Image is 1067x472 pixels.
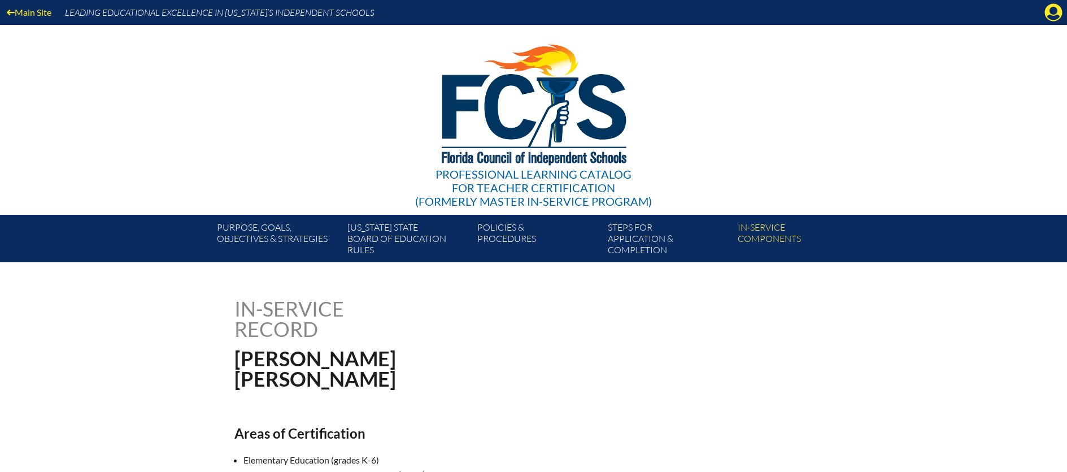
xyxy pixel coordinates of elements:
[2,5,56,20] a: Main Site
[212,219,342,262] a: Purpose, goals,objectives & strategies
[473,219,603,262] a: Policies &Procedures
[1044,3,1062,21] svg: Manage account
[452,181,615,194] span: for Teacher Certification
[603,219,733,262] a: Steps forapplication & completion
[243,453,641,467] li: Elementary Education (grades K-6)
[234,425,632,441] h2: Areas of Certification
[234,348,606,389] h1: [PERSON_NAME] [PERSON_NAME]
[415,167,652,208] div: Professional Learning Catalog (formerly Master In-service Program)
[417,25,650,179] img: FCISlogo221.eps
[234,298,462,339] h1: In-service record
[343,219,473,262] a: [US_STATE] StateBoard of Education rules
[733,219,863,262] a: In-servicecomponents
[411,23,656,210] a: Professional Learning Catalog for Teacher Certification(formerly Master In-service Program)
